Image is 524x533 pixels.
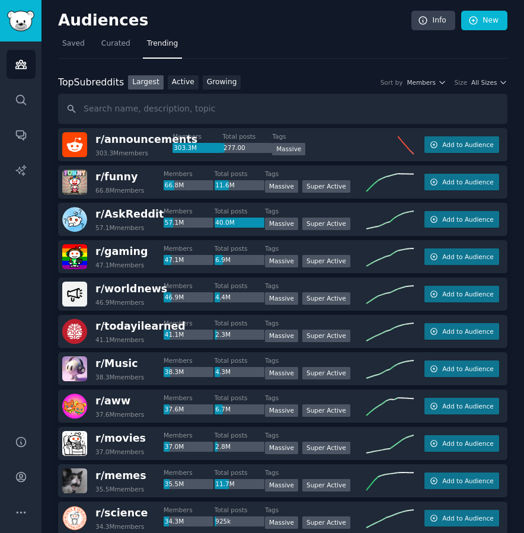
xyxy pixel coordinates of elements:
[62,170,87,194] img: funny
[62,431,87,456] img: movies
[164,468,215,477] dt: Members
[95,298,144,307] div: 46.9M members
[58,34,89,59] a: Saved
[272,143,305,155] div: Massive
[95,410,144,419] div: 37.6M members
[95,448,144,456] div: 37.0M members
[164,394,215,402] dt: Members
[265,479,298,491] div: Massive
[215,468,266,477] dt: Total posts
[62,506,87,531] img: science
[164,431,215,439] dt: Members
[265,468,366,477] dt: Tags
[215,244,266,253] dt: Total posts
[302,218,350,230] div: Super Active
[302,180,350,193] div: Super Active
[215,367,264,378] div: 4.3M
[95,358,138,369] span: r/ Music
[215,516,264,527] div: 925k
[95,320,186,332] span: r/ todayilearned
[215,292,264,303] div: 4.4M
[95,149,148,157] div: 303.3M members
[461,11,507,31] a: New
[215,479,264,490] div: 11.7M
[164,244,215,253] dt: Members
[164,180,213,191] div: 66.8M
[442,514,493,522] span: Add to Audience
[164,255,213,266] div: 47.1M
[265,367,298,379] div: Massive
[381,78,403,87] div: Sort by
[442,141,493,149] span: Add to Audience
[164,292,213,303] div: 46.9M
[424,174,499,190] button: Add to Audience
[265,356,366,365] dt: Tags
[265,180,298,193] div: Massive
[411,11,455,31] a: Info
[265,244,366,253] dt: Tags
[215,218,264,228] div: 40.0M
[164,479,213,490] div: 35.5M
[265,170,366,178] dt: Tags
[265,218,298,230] div: Massive
[203,75,241,90] a: Growing
[62,39,85,49] span: Saved
[164,356,215,365] dt: Members
[302,292,350,305] div: Super Active
[442,402,493,410] span: Add to Audience
[407,78,436,87] span: Members
[442,215,493,224] span: Add to Audience
[222,143,272,154] div: 277.00
[164,506,215,514] dt: Members
[95,208,164,220] span: r/ AskReddit
[302,367,350,379] div: Super Active
[302,479,350,491] div: Super Active
[215,506,266,514] dt: Total posts
[95,186,144,194] div: 66.8M members
[302,330,350,342] div: Super Active
[95,133,197,145] span: r/ announcements
[265,255,298,267] div: Massive
[164,207,215,215] dt: Members
[215,319,266,327] dt: Total posts
[302,255,350,267] div: Super Active
[95,224,144,232] div: 57.1M members
[172,143,222,154] div: 303.3M
[164,516,213,527] div: 34.3M
[62,319,87,344] img: todayilearned
[215,431,266,439] dt: Total posts
[62,468,87,493] img: memes
[164,218,213,228] div: 57.1M
[58,11,411,30] h2: Audiences
[215,207,266,215] dt: Total posts
[442,477,493,485] span: Add to Audience
[222,132,272,141] dt: Total posts
[302,516,350,529] div: Super Active
[62,207,87,232] img: AskReddit
[442,290,493,298] span: Add to Audience
[62,282,87,307] img: worldnews
[407,78,446,87] button: Members
[215,170,266,178] dt: Total posts
[164,330,213,340] div: 41.1M
[215,442,264,452] div: 2.8M
[265,431,366,439] dt: Tags
[172,132,222,141] dt: Members
[424,360,499,377] button: Add to Audience
[455,78,468,87] div: Size
[442,178,493,186] span: Add to Audience
[95,261,144,269] div: 47.1M members
[62,356,87,381] img: Music
[215,404,264,415] div: 6.7M
[424,323,499,340] button: Add to Audience
[442,365,493,373] span: Add to Audience
[424,398,499,414] button: Add to Audience
[95,171,138,183] span: r/ funny
[164,170,215,178] dt: Members
[147,39,178,49] span: Trending
[215,330,264,340] div: 2.3M
[58,94,507,124] input: Search name, description, topic
[101,39,130,49] span: Curated
[95,507,148,519] span: r/ science
[164,404,213,415] div: 37.6M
